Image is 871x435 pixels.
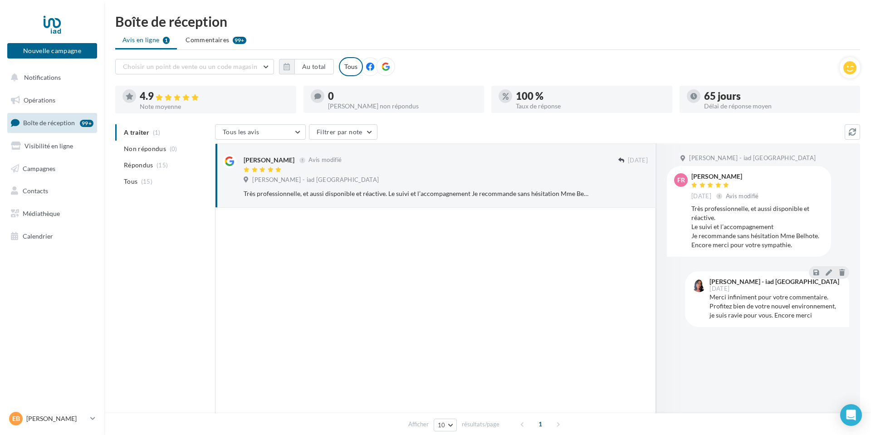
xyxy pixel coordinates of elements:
a: Opérations [5,91,99,110]
a: Campagnes [5,159,99,178]
div: Délai de réponse moyen [704,103,853,109]
span: Choisir un point de vente ou un code magasin [123,63,257,70]
span: (15) [141,178,152,185]
span: [PERSON_NAME] - iad [GEOGRAPHIC_DATA] [252,176,379,184]
div: [PERSON_NAME] [244,156,294,165]
span: (15) [157,161,168,169]
div: Boîte de réception [115,15,860,28]
span: FR [677,176,685,185]
span: 10 [438,421,445,429]
a: Calendrier [5,227,99,246]
div: Note moyenne [140,103,289,110]
a: Médiathèque [5,204,99,223]
button: Filtrer par note [309,124,377,140]
span: Répondus [124,161,153,170]
span: Contacts [23,187,48,195]
button: Au total [279,59,334,74]
span: [DATE] [628,156,648,165]
div: Taux de réponse [516,103,665,109]
span: [DATE] [691,192,711,200]
div: Très professionnelle, et aussi disponible et réactive. Le suivi et l’accompagnement Je recommande... [244,189,589,198]
div: Très professionnelle, et aussi disponible et réactive. Le suivi et l’accompagnement Je recommande... [691,204,824,249]
span: Tous les avis [223,128,259,136]
span: Afficher [408,420,429,429]
button: 10 [434,419,457,431]
a: EB [PERSON_NAME] [7,410,97,427]
span: Avis modifié [308,156,342,164]
button: Tous les avis [215,124,306,140]
div: 100 % [516,91,665,101]
span: 1 [533,417,548,431]
span: EB [12,414,20,423]
button: Au total [294,59,334,74]
a: Boîte de réception99+ [5,113,99,132]
span: Avis modifié [726,192,759,200]
div: [PERSON_NAME] non répondus [328,103,477,109]
span: (0) [170,145,177,152]
button: Notifications [5,68,95,87]
span: résultats/page [462,420,499,429]
div: 99+ [233,37,246,44]
button: Nouvelle campagne [7,43,97,59]
div: [PERSON_NAME] [691,173,761,180]
div: 99+ [80,120,93,127]
span: Commentaires [186,35,229,44]
div: Tous [339,57,363,76]
span: Campagnes [23,164,55,172]
p: [PERSON_NAME] [26,414,87,423]
a: Contacts [5,181,99,200]
span: [PERSON_NAME] - iad [GEOGRAPHIC_DATA] [689,154,816,162]
span: Calendrier [23,232,53,240]
span: Médiathèque [23,210,60,217]
div: Open Intercom Messenger [840,404,862,426]
div: [PERSON_NAME] - iad [GEOGRAPHIC_DATA] [710,279,839,285]
a: Visibilité en ligne [5,137,99,156]
div: 0 [328,91,477,101]
button: Choisir un point de vente ou un code magasin [115,59,274,74]
div: 4.9 [140,91,289,102]
span: [DATE] [710,286,729,292]
span: Non répondus [124,144,166,153]
span: Tous [124,177,137,186]
span: Visibilité en ligne [24,142,73,150]
div: Merci infiniment pour votre commentaire. Profitez bien de votre nouvel environnement, je suis rav... [710,293,842,320]
span: Boîte de réception [23,119,75,127]
div: 65 jours [704,91,853,101]
span: Notifications [24,73,61,81]
span: Opérations [24,96,55,104]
